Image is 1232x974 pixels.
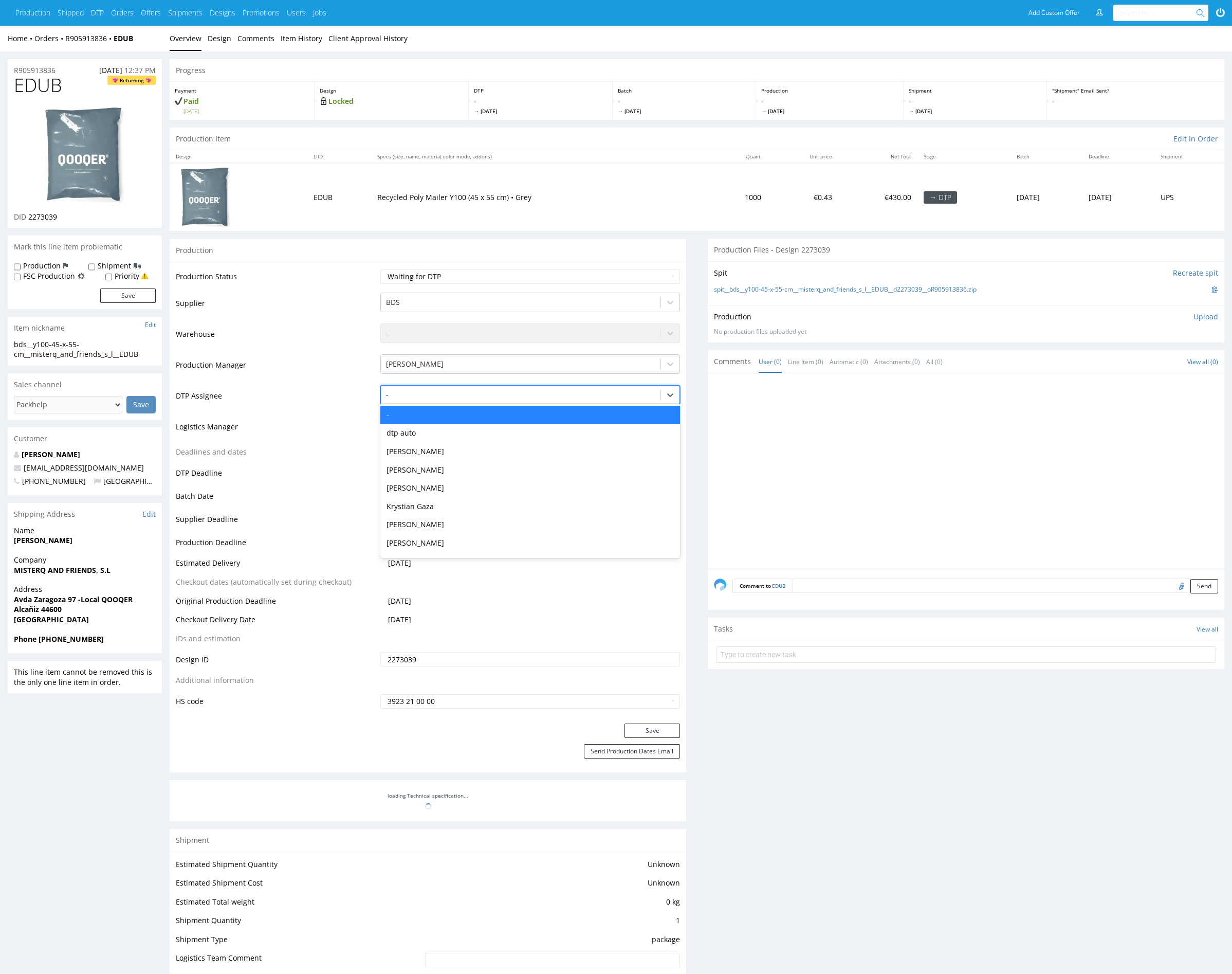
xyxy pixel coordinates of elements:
[380,515,681,534] div: [PERSON_NAME]
[377,192,703,203] p: Recycled Poly Mailer Y100 (45 x 55 cm) • Grey
[328,26,408,51] a: Client Approval History
[380,406,681,424] div: -
[28,212,57,222] span: 2273039
[14,526,156,536] span: Name
[474,107,607,115] span: [DATE]
[14,535,72,545] strong: [PERSON_NAME]
[909,96,1042,115] p: -
[474,96,607,115] p: -
[14,212,26,222] span: DID
[99,65,122,75] span: [DATE]
[1212,286,1218,293] img: clipboard.svg
[44,106,126,204] img: version_two_editor_design
[714,312,751,322] p: Production
[176,511,378,534] td: Supplier Deadline
[14,476,86,486] span: [PHONE_NUMBER]
[23,271,75,281] label: FSC Production
[63,261,68,271] img: icon-production-flag.svg
[8,236,162,258] div: Mark this line item problematic
[141,272,149,280] img: yellow_warning_triangle.png
[380,442,681,461] div: [PERSON_NAME]
[114,33,133,43] a: EDUB
[380,479,681,497] div: [PERSON_NAME]
[1193,312,1218,322] p: Upload
[618,87,751,94] p: Batch
[422,896,680,915] td: 0 kg
[838,150,917,163] th: Net Total
[176,534,378,557] td: Production Deadline
[142,509,156,519] a: Edit
[14,615,89,624] strong: [GEOGRAPHIC_DATA]
[14,339,156,359] div: bds__y100-45-x-55-cm__misterq_and_friends_s_l__EDUB
[909,87,1042,94] p: Shipment
[98,261,131,271] label: Shipment
[1173,134,1218,144] a: Edit In Order
[1154,163,1224,231] td: UPS
[115,271,139,281] label: Priority
[180,167,231,228] img: version_two_editor_design
[1154,150,1224,163] th: Shipment
[24,463,144,473] a: [EMAIL_ADDRESS][DOMAIN_NAME]
[320,96,464,106] p: Locked
[388,615,411,624] span: [DATE]
[709,163,767,231] td: 1000
[287,8,306,18] a: Users
[176,446,378,465] td: Deadlines and dates
[714,579,726,591] img: share_image_120x120.png
[422,877,680,896] td: Unknown
[176,693,378,710] td: HS code
[14,65,56,76] a: R905913836
[1052,87,1219,94] p: "Shipment" Email Sent?
[1197,625,1218,634] a: View all
[134,261,141,271] img: icon-shipping-flag.svg
[208,26,231,51] a: Design
[175,96,309,115] p: Paid
[14,565,111,575] strong: MISTERQ AND FRIENDS, S.L
[23,261,61,271] label: Production
[380,424,681,442] div: dtp auto
[176,134,231,144] p: Production Item
[307,150,371,163] th: LIID
[761,96,898,115] p: -
[34,33,65,43] a: Orders
[176,595,378,614] td: Original Production Deadline
[176,268,378,292] td: Production Status
[14,604,62,614] strong: Alcañiz 44600
[243,8,280,18] a: Promotions
[58,8,84,18] a: Shipped
[307,163,371,231] td: EDUB
[1052,96,1219,106] p: -
[1190,579,1218,593] button: Send
[732,579,793,593] p: Comment to
[176,877,422,896] td: Estimated Shipment Cost
[380,497,681,516] div: Krystian Gaza
[1023,5,1086,21] a: Add Custom Offer
[8,33,34,43] a: Home
[618,96,751,115] p: -
[111,8,134,18] a: Orders
[281,26,322,51] a: Item History
[380,552,681,571] div: [PERSON_NAME]
[380,534,681,552] div: [PERSON_NAME]
[176,464,378,488] td: DTP Deadline
[320,87,464,94] p: Design
[170,59,1224,82] div: Progress
[618,107,751,115] span: [DATE]
[176,576,378,595] td: Checkout dates (automatically set during checkout)
[124,65,156,75] span: 12:37 PM
[91,8,104,18] a: DTP
[1010,150,1082,163] th: Batch
[313,8,326,18] a: Jobs
[371,150,709,163] th: Specs (size, name, material, color mode, addons)
[788,351,823,373] a: Line Item (0)
[917,150,1010,163] th: Stage
[170,26,201,51] a: Overview
[714,328,1218,336] div: No production files uploaded yet
[22,449,80,459] a: [PERSON_NAME]
[176,633,378,652] td: IDs and estimation
[176,914,422,933] td: Shipment Quantity
[8,427,162,450] div: Customer
[176,614,378,633] td: Checkout Delivery Date
[1082,150,1154,163] th: Deadline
